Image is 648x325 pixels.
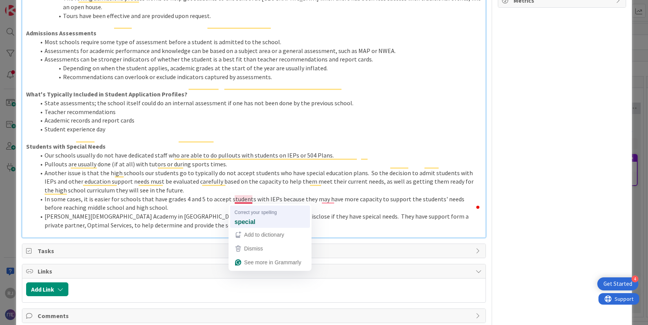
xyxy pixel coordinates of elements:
li: Our schools usually do not have dedicated staff who are able to do pullouts with students on IEPs... [35,151,482,160]
li: Pullouts are usually done (if at all) with tutors or during sports times. [35,160,482,169]
strong: Students with Special Needs [26,143,106,150]
button: Add Link [26,282,68,296]
div: Open Get Started checklist, remaining modules: 4 [597,277,638,290]
li: Academic records and report cards [35,116,482,125]
li: Tours have been effective and are provided upon request. [35,12,482,20]
li: State assessments; the school itself could do an internal assessment if one has not been done by ... [35,99,482,108]
li: Recommendations can overlook or exclude indicators captured by assessments. [35,73,482,81]
li: [PERSON_NAME][DEMOGRAPHIC_DATA] Academy in [GEOGRAPHIC_DATA] requires students to self-disclose i... [35,212,482,229]
li: Teacher recommendations [35,108,482,116]
span: Links [38,267,472,276]
li: Depending on when the student applies, academic grades at the start of the year are usually infla... [35,64,482,73]
span: Tasks [38,246,472,255]
li: Another issue is that the high schools our students go to typically do not accept students who ha... [35,169,482,195]
span: Support [16,1,35,10]
span: Comments [38,311,472,320]
strong: What's Typically Included in Student Application Profiles? [26,90,187,98]
li: Student experience day [35,125,482,134]
li: Assessments for academic performance and knowledge can be based on a subject area or a general as... [35,46,482,55]
div: Get Started [603,280,632,288]
li: Assessments can be stronger indicators of whether the student is a best fit than teacher recommen... [35,55,482,64]
li: Most schools require some type of assessment before a student is admitted to the school. [35,38,482,46]
div: 4 [631,275,638,282]
li: In some cases, it is easier for schools that have grades 4 and 5 to accept students with IEPs bec... [35,195,482,212]
strong: Admissions Assessments [26,29,96,37]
